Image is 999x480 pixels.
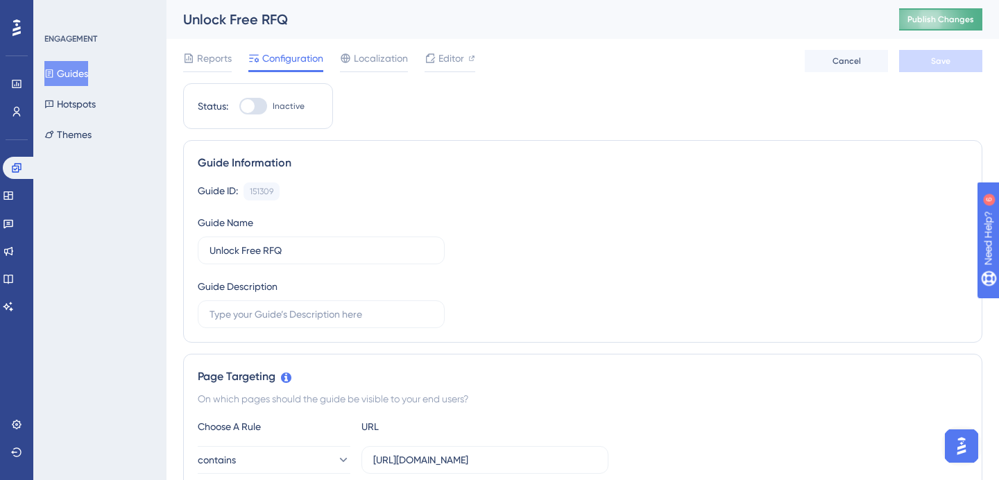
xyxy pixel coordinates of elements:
div: 151309 [250,186,273,197]
div: Guide Information [198,155,968,171]
input: Type your Guide’s Description here [210,307,433,322]
div: Guide Description [198,278,277,295]
span: Save [931,55,950,67]
input: yourwebsite.com/path [373,452,597,468]
div: Status: [198,98,228,114]
span: contains [198,452,236,468]
div: Choose A Rule [198,418,350,435]
button: Themes [44,122,92,147]
iframe: UserGuiding AI Assistant Launcher [941,425,982,467]
div: Page Targeting [198,368,968,385]
button: Cancel [805,50,888,72]
div: On which pages should the guide be visible to your end users? [198,391,968,407]
div: ENGAGEMENT [44,33,97,44]
button: Save [899,50,982,72]
div: Guide ID: [198,182,238,200]
span: Localization [354,50,408,67]
button: contains [198,446,350,474]
button: Publish Changes [899,8,982,31]
span: Publish Changes [907,14,974,25]
span: Need Help? [33,3,87,20]
input: Type your Guide’s Name here [210,243,433,258]
span: Reports [197,50,232,67]
button: Hotspots [44,92,96,117]
div: Unlock Free RFQ [183,10,864,29]
div: URL [361,418,514,435]
span: Inactive [273,101,305,112]
span: Cancel [832,55,861,67]
span: Configuration [262,50,323,67]
div: 6 [96,7,101,18]
span: Editor [438,50,464,67]
button: Guides [44,61,88,86]
div: Guide Name [198,214,253,231]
